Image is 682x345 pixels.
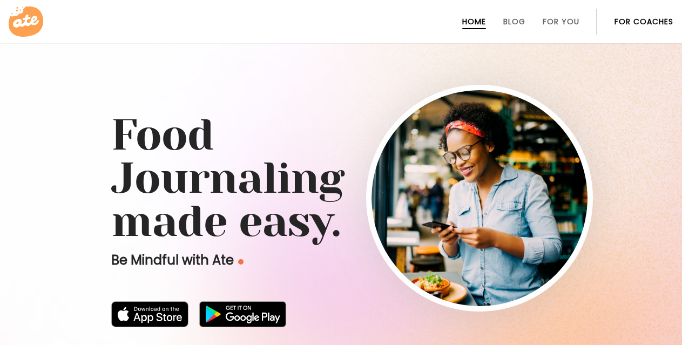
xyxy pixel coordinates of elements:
h1: Food Journaling made easy. [111,113,571,243]
a: Home [462,17,486,26]
p: Be Mindful with Ate [111,252,414,269]
a: For Coaches [615,17,673,26]
a: Blog [503,17,525,26]
img: badge-download-apple.svg [111,301,189,327]
img: home-hero-img-rounded.png [372,90,588,306]
a: For You [543,17,579,26]
img: badge-download-google.png [199,301,286,327]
